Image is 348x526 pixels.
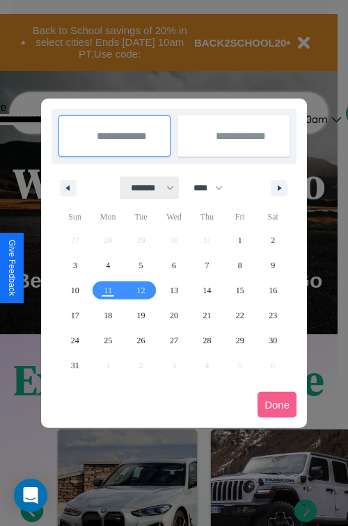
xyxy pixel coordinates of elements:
button: 27 [157,328,190,353]
button: 30 [257,328,290,353]
button: 23 [257,303,290,328]
button: Done [258,392,296,418]
span: 12 [137,278,145,303]
span: 9 [271,253,275,278]
button: 31 [58,353,91,378]
span: 29 [236,328,244,353]
div: Give Feedback [7,240,17,296]
button: 26 [125,328,157,353]
button: 3 [58,253,91,278]
span: 6 [172,253,176,278]
span: 2 [271,228,275,253]
button: 5 [125,253,157,278]
button: 10 [58,278,91,303]
div: Open Intercom Messenger [14,479,47,512]
span: 20 [170,303,178,328]
span: 11 [104,278,112,303]
span: Wed [157,206,190,228]
span: 22 [236,303,244,328]
button: 4 [91,253,124,278]
button: 21 [191,303,223,328]
span: 24 [71,328,79,353]
span: 25 [104,328,112,353]
span: Tue [125,206,157,228]
span: Sat [257,206,290,228]
button: 7 [191,253,223,278]
button: 16 [257,278,290,303]
button: 17 [58,303,91,328]
span: 30 [269,328,277,353]
button: 15 [223,278,256,303]
button: 12 [125,278,157,303]
span: 8 [238,253,242,278]
button: 8 [223,253,256,278]
span: 17 [71,303,79,328]
span: Thu [191,206,223,228]
span: 5 [139,253,143,278]
span: 28 [203,328,211,353]
button: 22 [223,303,256,328]
span: 16 [269,278,277,303]
button: 25 [91,328,124,353]
span: Fri [223,206,256,228]
button: 6 [157,253,190,278]
button: 14 [191,278,223,303]
button: 9 [257,253,290,278]
span: 10 [71,278,79,303]
span: 26 [137,328,145,353]
span: Sun [58,206,91,228]
button: 13 [157,278,190,303]
button: 11 [91,278,124,303]
button: 19 [125,303,157,328]
button: 28 [191,328,223,353]
button: 29 [223,328,256,353]
span: Mon [91,206,124,228]
button: 18 [91,303,124,328]
span: 15 [236,278,244,303]
span: 18 [104,303,112,328]
button: 20 [157,303,190,328]
span: 3 [73,253,77,278]
span: 7 [205,253,209,278]
span: 4 [106,253,110,278]
span: 19 [137,303,145,328]
span: 21 [203,303,211,328]
span: 27 [170,328,178,353]
span: 1 [238,228,242,253]
button: 24 [58,328,91,353]
button: 1 [223,228,256,253]
span: 23 [269,303,277,328]
span: 13 [170,278,178,303]
span: 31 [71,353,79,378]
button: 2 [257,228,290,253]
span: 14 [203,278,211,303]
